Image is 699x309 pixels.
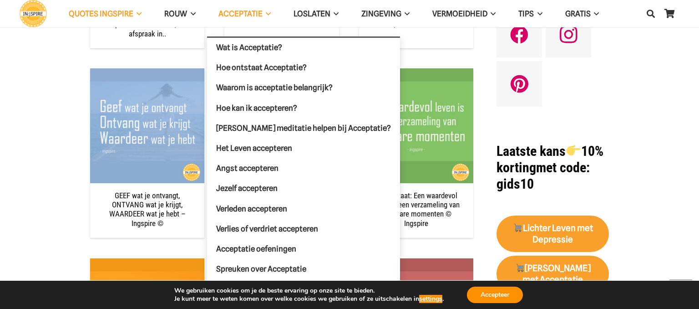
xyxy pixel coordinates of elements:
span: ROUW [164,9,187,18]
strong: [PERSON_NAME] met Acceptatie [515,263,591,285]
span: Wat is Acceptatie? [216,43,282,52]
span: GRATIS Menu [591,2,599,25]
a: AcceptatieAcceptatie Menu [207,2,282,26]
span: VERMOEIDHEID Menu [487,2,496,25]
a: ZingevingZingeving Menu [350,2,421,26]
a: Mooi citaat: Een waardevol leven is een verzameling van dankbare momenten © Ingspire [359,69,473,78]
a: 🛒[PERSON_NAME] met Acceptatie [496,256,609,292]
a: Zoeken [642,2,660,25]
img: 🛒 [516,263,524,272]
a: De kleine dingen? De kleine momenten? Deze zijn niet klein [359,259,473,268]
span: Top 10 boeken Acceptatie Menu [385,279,400,299]
span: TIPS [518,9,534,18]
span: Verlies of verdriet accepteren [216,224,318,233]
a: Pinterest [496,61,542,107]
a: 🛒Lichter Leven met Depressie [496,216,609,252]
span: Verleden accepteren [216,204,287,213]
span: [PERSON_NAME] meditatie helpen bij Acceptatie? [216,124,391,133]
p: Je kunt meer te weten komen over welke cookies we gebruiken of ze uitschakelen in . [174,295,444,303]
span: Acceptatie [218,9,263,18]
span: QUOTES INGSPIRE [69,9,133,18]
a: Angst accepteren [207,159,400,179]
span: Spreuken over Acceptatie [216,264,306,273]
span: Angst accepteren [216,164,279,173]
button: Accepteer [467,287,523,303]
strong: Lichter Leven met Depressie [513,223,593,245]
span: Zingeving [361,9,401,18]
span: Acceptatie Menu [263,2,271,25]
span: TIPS Menu [534,2,542,25]
a: Terug naar top [669,279,692,302]
a: GEEF wat je ontvangt, ONTVANG wat je krijgt, WAARDEER wat je hebt – Ingspire © [90,69,204,78]
span: Acceptatie oefeningen [216,244,296,253]
span: QUOTES INGSPIRE Menu [133,2,142,25]
span: Het Leven accepteren [216,144,292,153]
a: Facebook [496,12,542,57]
a: ROUWROUW Menu [153,2,207,26]
a: Mindfulness quote: Je hebt een afspraak met het leven, een afspraak in.. [100,10,195,38]
a: Jezelf accepteren [207,179,400,199]
a: Verlies of verdriet accepteren [207,219,400,239]
span: Waarom is acceptatie belangrijk? [216,83,333,92]
a: Verleden accepteren [207,199,400,219]
img: 👉 [567,144,580,157]
strong: Laatste kans 10% korting [496,143,603,175]
a: Acceptatie oefeningen [207,239,400,259]
a: Instagram [546,12,591,57]
a: Hoe ontstaat Acceptatie? [207,58,400,78]
a: QUOTES INGSPIREQUOTES INGSPIRE Menu [57,2,153,26]
a: Het Leven accepteren [207,138,400,158]
span: Jezelf accepteren [216,184,278,193]
a: Spreuken over Acceptatie [207,259,400,279]
img: Quote van Ingspire: GEEF wat je ontvangt, ONTVANG wat je krijgt, WAARDEER wat je hebt - spreuken ... [90,68,204,183]
span: GRATIS [565,9,591,18]
h1: met code: gids10 [496,143,609,192]
a: GEEF wat je ontvangt, ONTVANG wat je krijgt, WAARDEER wat je hebt – Ingspire © [109,191,186,228]
span: Loslaten Menu [330,2,339,25]
p: We gebruiken cookies om je de beste ervaring op onze site te bieden. [174,287,444,295]
a: LoslatenLoslaten Menu [282,2,350,26]
span: Loslaten [294,9,330,18]
span: ROUW Menu [187,2,195,25]
button: settings [419,295,442,303]
img: 🛒 [513,223,522,232]
span: Hoe ontstaat Acceptatie? [216,63,307,72]
a: TIPSTIPS Menu [507,2,553,26]
a: Citaat van Ingspire.nl © Hef je gezicht naar het licht en draai je hart met de zon mee [90,259,204,268]
a: [PERSON_NAME] meditatie helpen bij Acceptatie? [207,118,400,138]
a: Hoe kan ik accepteren? [207,98,400,118]
a: Mooi citaat: Een waardevol leven is een verzameling van dankbare momenten © Ingspire [373,191,460,228]
a: GRATISGRATIS Menu [554,2,610,26]
span: VERMOEIDHEID [432,9,487,18]
a: VERMOEIDHEIDVERMOEIDHEID Menu [421,2,507,26]
a: Waarom is acceptatie belangrijk? [207,78,400,98]
span: Zingeving Menu [401,2,410,25]
span: Hoe kan ik accepteren? [216,103,297,113]
a: Top 10 boeken AcceptatieTop 10 boeken Acceptatie Menu [207,279,400,299]
a: Wat is Acceptatie? [207,38,400,58]
img: Een waardevol leven is een verzameling van dankbare momenten - spreuk door Ingspire © [359,68,473,183]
